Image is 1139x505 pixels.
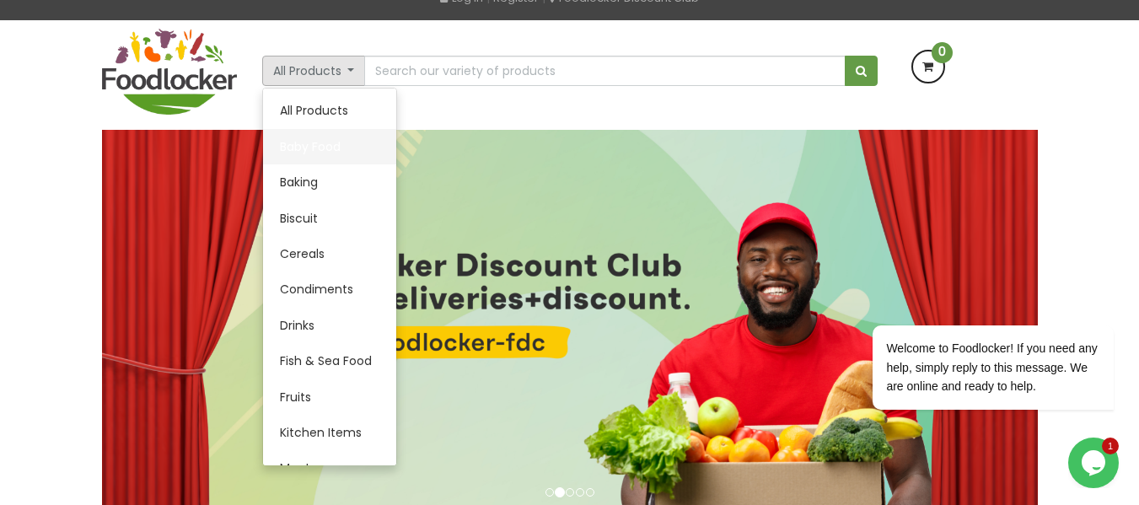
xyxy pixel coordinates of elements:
a: Drinks [263,308,396,343]
a: Fish & Sea Food [263,343,396,379]
a: All Products [263,93,396,128]
a: Biscuit [263,201,396,236]
span: 0 [932,42,953,63]
a: Baking [263,164,396,200]
a: Condiments [263,271,396,307]
iframe: chat widget [819,230,1122,429]
a: Baby Food [263,129,396,164]
a: Cereals [263,236,396,271]
button: All Products [262,56,366,86]
input: Search our variety of products [364,56,845,86]
a: Meat [263,450,396,486]
a: Fruits [263,379,396,415]
iframe: chat widget [1068,438,1122,488]
a: Kitchen Items [263,415,396,450]
img: FoodLocker [102,29,237,115]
